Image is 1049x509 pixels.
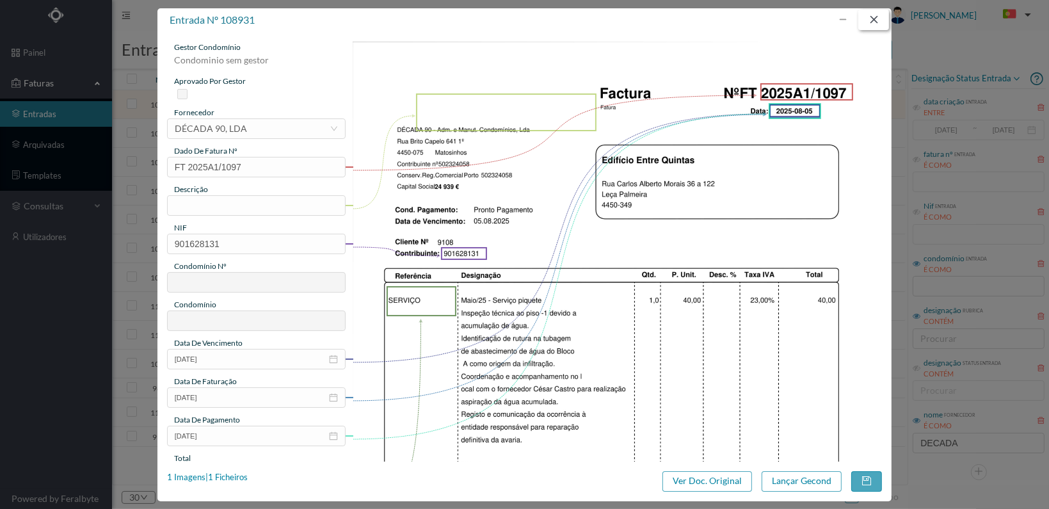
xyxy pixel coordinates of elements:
div: 1 Imagens | 1 Ficheiros [167,471,248,484]
span: fornecedor [174,108,214,117]
span: dado de fatura nº [174,146,237,156]
span: entrada nº 108931 [170,13,255,26]
span: data de vencimento [174,338,243,348]
div: Condominio sem gestor [167,53,346,76]
span: data de faturação [174,376,237,386]
span: condomínio [174,300,216,309]
button: Lançar Gecond [762,471,842,492]
span: aprovado por gestor [174,76,246,86]
span: gestor condomínio [174,42,241,52]
i: icon: calendar [329,432,338,440]
span: condomínio nº [174,261,227,271]
i: icon: calendar [329,393,338,402]
i: icon: calendar [329,355,338,364]
button: PT [993,4,1036,25]
button: Ver Doc. Original [662,471,752,492]
i: icon: down [330,125,338,133]
div: DÉCADA 90, LDA [175,119,247,138]
span: total [174,453,191,463]
span: data de pagamento [174,415,240,424]
span: descrição [174,184,208,194]
span: NIF [174,223,187,232]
